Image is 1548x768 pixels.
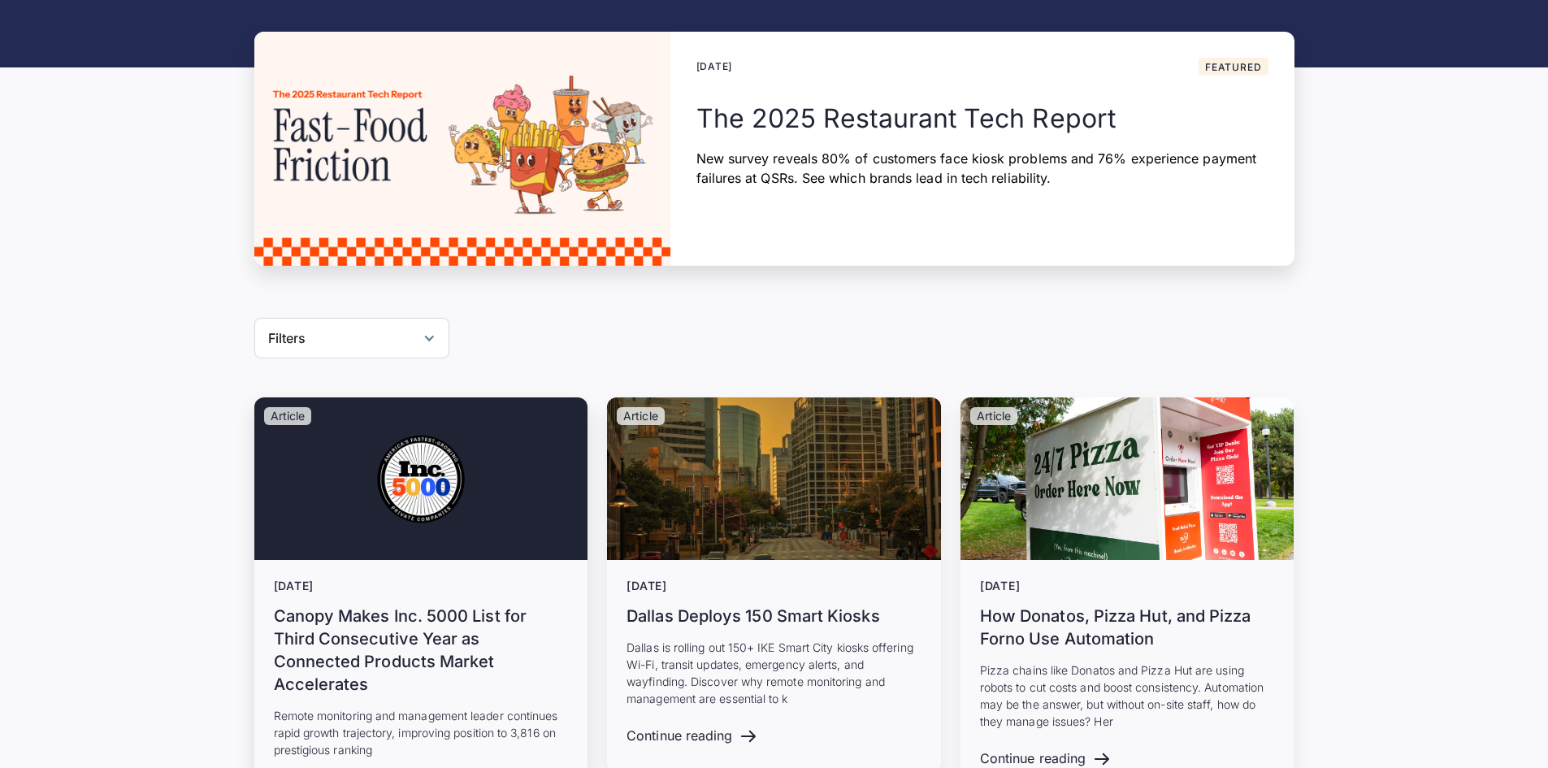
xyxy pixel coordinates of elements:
[627,728,732,744] div: Continue reading
[274,579,569,593] div: [DATE]
[627,605,921,627] h3: Dallas Deploys 150 Smart Kiosks
[977,410,1012,422] p: Article
[627,639,921,707] p: Dallas is rolling out 150+ IKE Smart City kiosks offering Wi-Fi, transit updates, emergency alert...
[1205,63,1261,72] div: Featured
[696,102,1268,136] h2: The 2025 Restaurant Tech Report
[980,662,1275,730] p: Pizza chains like Donatos and Pizza Hut are using robots to cut costs and boost consistency. Auto...
[274,707,569,758] p: Remote monitoring and management leader continues rapid growth trajectory, improving position to ...
[268,328,306,348] div: Filters
[980,605,1275,650] h3: How Donatos, Pizza Hut, and Pizza Forno Use Automation
[623,410,658,422] p: Article
[627,579,921,593] div: [DATE]
[274,605,569,696] h3: Canopy Makes Inc. 5000 List for Third Consecutive Year as Connected Products Market Accelerates
[254,318,449,358] form: Reset
[254,32,1294,266] a: [DATE]FeaturedThe 2025 Restaurant Tech ReportNew survey reveals 80% of customers face kiosk probl...
[980,751,1086,766] div: Continue reading
[254,318,449,358] div: Filters
[696,149,1268,188] p: New survey reveals 80% of customers face kiosk problems and 76% experience payment failures at QS...
[696,59,733,74] div: [DATE]
[271,410,306,422] p: Article
[980,579,1275,593] div: [DATE]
